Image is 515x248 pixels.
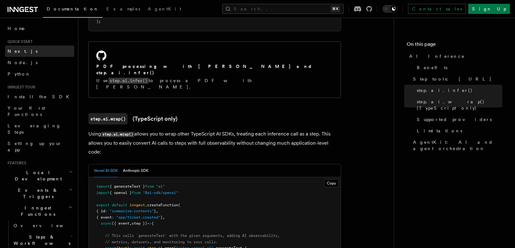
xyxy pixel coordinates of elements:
span: Benefits [417,64,447,71]
code: step.ai.wrap() [88,113,128,124]
button: Events & Triggers [5,184,74,202]
h2: PDF processing with [PERSON_NAME] and step.ai.infer() [96,63,333,76]
span: Overview [14,223,79,228]
a: AgentKit: AI and agent orchestration [410,136,502,154]
span: inngest [129,203,145,207]
span: Inngest Functions [5,205,68,217]
a: step.ai.infer() [414,85,502,96]
span: Quick start [5,39,33,44]
span: "ai" [156,184,165,189]
span: import [96,184,110,189]
span: // This calls `generateText` with the given arguments, adding AI observability, [105,233,280,238]
span: : [112,215,114,220]
span: .createFunction [145,203,178,207]
span: Node.js [8,60,38,65]
span: { id [96,209,105,213]
a: Supported providers [414,114,502,125]
a: Limitations [414,125,502,136]
span: Setting up your app [8,141,62,152]
a: AI Inference [407,51,502,62]
kbd: ⌘K [331,6,340,12]
span: } [154,209,156,213]
span: Step tools: [URL] [413,76,492,82]
a: Next.js [5,45,74,57]
button: Vercel AI SDK [94,164,118,177]
a: Your first Functions [5,102,74,120]
span: import [96,191,110,195]
span: Limitations [417,128,462,134]
span: Inngest tour [5,85,35,90]
span: ); [96,19,101,24]
a: Benefits [414,62,502,73]
span: { generateText } [110,184,145,189]
p: Use to process a PDF with [PERSON_NAME]. [96,77,333,90]
a: Sign Up [468,4,510,14]
a: PDF processing with [PERSON_NAME] and step.ai.infer()Usestep.ai.infer()to process a PDF with [PER... [88,41,341,98]
button: Local Development [5,167,74,184]
span: => [147,221,152,226]
span: "app/ticket.created" [116,215,160,220]
a: Install the SDK [5,91,74,102]
span: // metrics, datasets, and monitoring to your calls. [105,240,218,244]
span: from [145,184,154,189]
button: Anthropic SDK [123,164,148,177]
button: Inngest Functions [5,202,74,220]
span: { event [96,215,112,220]
span: "@ai-sdk/openai" [143,191,178,195]
span: from [132,191,141,195]
span: { openai } [110,191,132,195]
a: Step tools: [URL] [410,73,502,85]
span: Documentation [47,6,99,11]
span: step.ai.wrap() (TypeScript only) [417,99,502,111]
a: Overview [11,220,74,231]
span: Local Development [5,169,69,182]
code: step.ai.infer() [108,78,149,84]
span: AgentKit [148,6,181,11]
button: Toggle dark mode [382,5,398,13]
span: export [96,203,110,207]
a: Home [5,23,74,34]
a: step.ai.wrap() (TypeScript only) [414,96,502,114]
a: Documentation [43,2,103,18]
h4: On this page [407,40,502,51]
a: Setting up your app [5,138,74,155]
button: Copy [324,179,339,187]
a: Leveraging Steps [5,120,74,138]
span: Install the SDK [8,94,73,99]
span: default [112,203,127,207]
span: step.ai.infer() [417,87,473,94]
span: Steps & Workflows [11,234,70,246]
span: Examples [106,6,140,11]
span: "summarize-contents" [110,209,154,213]
span: , [156,209,158,213]
span: Your first Functions [8,106,45,117]
span: Leveraging Steps [8,123,61,135]
span: Features [5,160,26,166]
span: , [129,221,132,226]
span: { [152,221,154,226]
a: Node.js [5,57,74,68]
a: Python [5,68,74,80]
span: Python [8,71,31,76]
code: step.ai.wrap() [101,132,134,137]
span: Events & Triggers [5,187,69,200]
span: } [160,215,163,220]
span: , [163,215,165,220]
button: Search...⌘K [222,4,344,14]
span: Supported providers [417,116,492,123]
span: ( [178,203,180,207]
span: ({ event [112,221,129,226]
span: AI Inference [409,53,465,59]
span: AgentKit: AI and agent orchestration [413,139,502,152]
a: step.ai.wrap()(TypeScript only) [88,113,177,124]
a: AgentKit [144,2,185,17]
a: Examples [103,2,144,17]
span: : [105,209,107,213]
span: Next.js [8,49,38,54]
p: Using allows you to wrap other TypeScript AI SDKs, treating each inference call as a step. This a... [88,130,341,156]
span: async [101,221,112,226]
span: Home [8,25,25,32]
a: Contact sales [408,4,466,14]
span: step }) [132,221,147,226]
